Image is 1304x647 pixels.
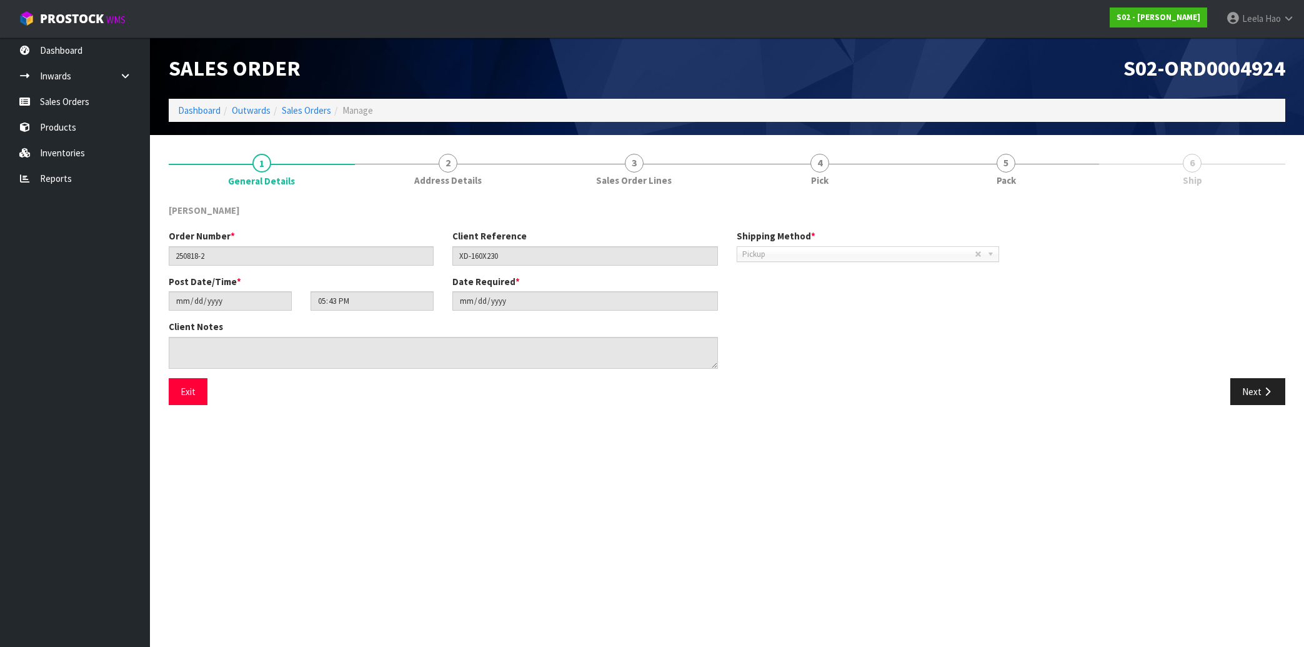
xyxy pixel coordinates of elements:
span: 1 [252,154,271,173]
input: Order Number [169,246,434,266]
a: Sales Orders [282,104,331,116]
a: Outwards [232,104,271,116]
span: Leela [1242,13,1263,24]
span: General Details [228,174,295,188]
span: Ship [1183,174,1202,187]
small: WMS [106,14,126,26]
a: Dashboard [178,104,221,116]
span: 3 [625,154,644,173]
span: Sales Order Lines [596,174,672,187]
span: ProStock [40,11,104,27]
span: General Details [169,194,1285,414]
span: Sales Order [169,54,301,81]
span: Address Details [414,174,482,187]
input: Client Reference [452,246,717,266]
label: Shipping Method [737,229,815,243]
span: 5 [997,154,1015,173]
label: Post Date/Time [169,275,241,288]
label: Order Number [169,229,235,243]
label: Date Required [452,275,520,288]
span: Pack [997,174,1016,187]
span: Pick [811,174,829,187]
span: Pickup [742,247,975,262]
label: Client Reference [452,229,527,243]
span: 6 [1183,154,1202,173]
span: S02-ORD0004924 [1123,54,1285,81]
button: Exit [169,378,207,405]
button: Next [1230,378,1285,405]
img: cube-alt.png [19,11,34,26]
span: 2 [439,154,457,173]
span: Hao [1265,13,1281,24]
span: 4 [810,154,829,173]
strong: S02 - [PERSON_NAME] [1117,12,1200,23]
span: [PERSON_NAME] [169,204,240,216]
span: Manage [342,104,373,116]
label: Client Notes [169,320,223,333]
